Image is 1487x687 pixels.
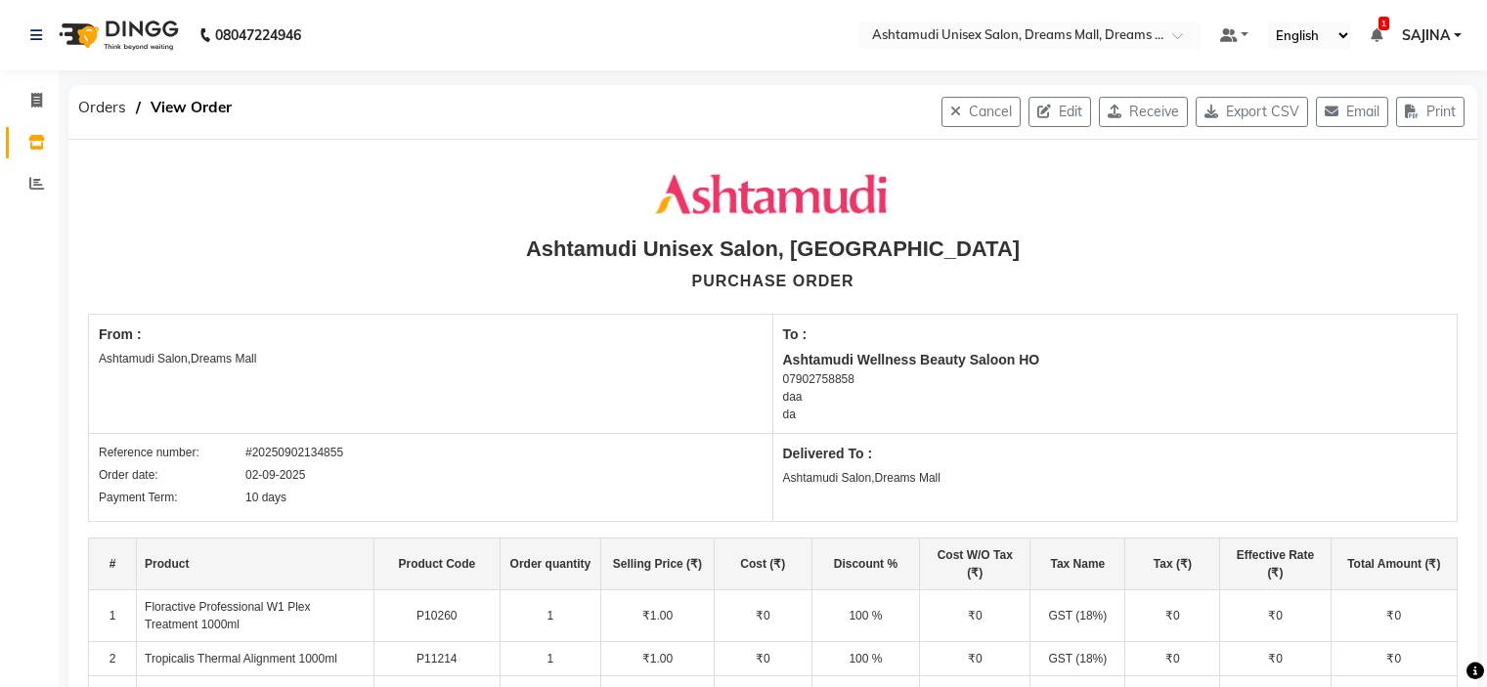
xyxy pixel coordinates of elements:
img: Company Logo [649,167,896,220]
button: Export CSV [1196,97,1308,127]
td: 100 % [811,590,920,642]
td: Tropicalis Thermal Alignment 1000ml [137,642,374,676]
span: 1 [1378,17,1389,30]
td: 2 [89,642,137,676]
td: 1 [500,642,600,676]
div: Ashtamudi Wellness Beauty Saloon HO [783,350,1448,370]
button: Print [1396,97,1465,127]
td: 1 [89,590,137,642]
td: ₹0 [1125,590,1220,642]
button: Edit [1028,97,1091,127]
th: Tax (₹) [1125,538,1220,590]
td: GST (18%) [1030,590,1125,642]
th: # [89,538,137,590]
th: Order quantity [500,538,600,590]
div: Reference number: [99,444,245,461]
img: logo [50,8,184,63]
td: ₹0 [1125,642,1220,676]
th: Cost (₹) [714,538,811,590]
a: 1 [1371,26,1382,44]
td: ₹0 [714,642,811,676]
div: Order date: [99,466,245,484]
button: Email [1316,97,1388,127]
td: ₹0 [920,590,1030,642]
td: ₹1.00 [600,590,714,642]
div: 10 days [245,489,286,506]
span: View Order [141,90,241,125]
div: 07902758858 [783,370,1448,388]
td: ₹0 [1331,642,1457,676]
b: 08047224946 [215,8,301,63]
th: Total Amount (₹) [1331,538,1457,590]
th: Effective Rate (₹) [1220,538,1331,590]
div: daa da [783,388,1448,423]
td: ₹0 [1220,590,1331,642]
div: 02-09-2025 [245,466,305,484]
td: ₹0 [1220,642,1331,676]
button: Receive [1099,97,1188,127]
div: Ashtamudi Unisex Salon, [GEOGRAPHIC_DATA] [526,233,1020,265]
td: ₹0 [1331,590,1457,642]
td: ₹0 [714,590,811,642]
div: To : [783,324,1448,345]
div: Ashtamudi Salon,Dreams Mall [783,469,1448,487]
td: P10260 [373,590,500,642]
th: Cost W/O Tax (₹) [920,538,1030,590]
button: Cancel [941,97,1021,127]
th: Product [137,538,374,590]
td: 100 % [811,642,920,676]
span: SAJINA [1402,25,1450,46]
td: ₹1.00 [600,642,714,676]
td: ₹0 [920,642,1030,676]
th: Tax Name [1030,538,1125,590]
td: P11214 [373,642,500,676]
div: From : [99,324,763,345]
td: Floractive Professional W1 Plex Treatment 1000ml [137,590,374,642]
span: Orders [68,90,136,125]
div: Delivered To : [783,444,1448,464]
th: Discount % [811,538,920,590]
th: Selling Price (₹) [600,538,714,590]
td: GST (18%) [1030,642,1125,676]
div: Ashtamudi Salon,Dreams Mall [99,350,763,367]
div: PURCHASE ORDER [691,270,853,293]
td: 1 [500,590,600,642]
div: Payment Term: [99,489,245,506]
div: #20250902134855 [245,444,343,461]
th: Product Code [373,538,500,590]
